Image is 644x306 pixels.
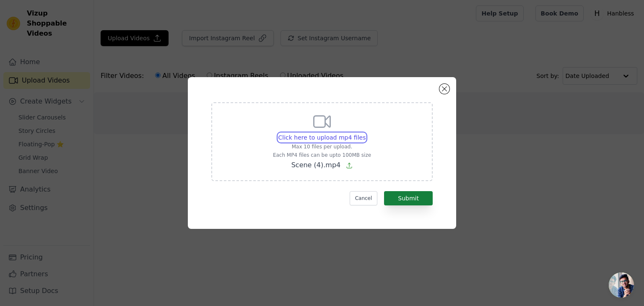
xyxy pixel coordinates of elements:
[291,161,341,169] span: Scene (4).mp4
[273,143,371,150] p: Max 10 files per upload.
[278,134,366,141] span: Click here to upload mp4 files
[439,84,449,94] button: Close modal
[609,272,634,298] a: Open chat
[273,152,371,158] p: Each MP4 files can be upto 100MB size
[384,191,433,205] button: Submit
[350,191,378,205] button: Cancel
